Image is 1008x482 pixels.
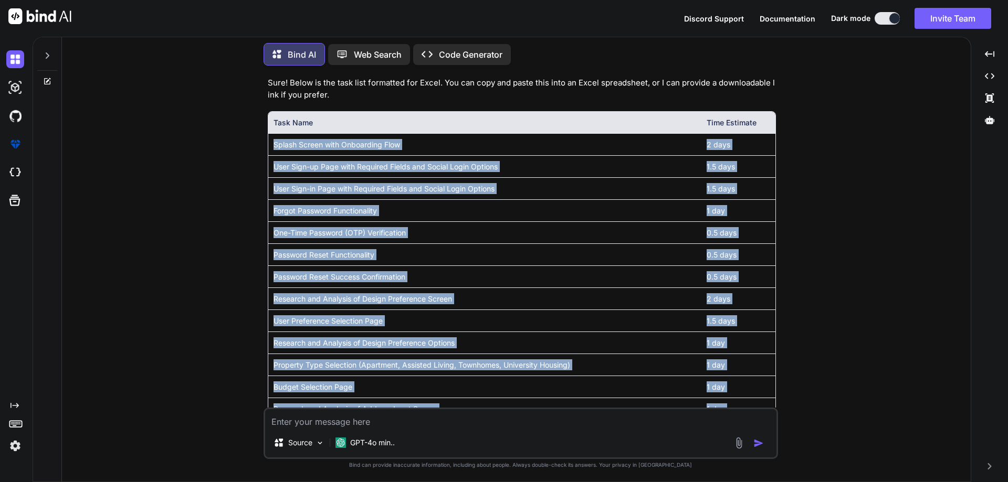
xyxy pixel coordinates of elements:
img: Bind AI [8,8,71,24]
td: 1 day [701,398,775,420]
td: 1.5 days [701,156,775,178]
td: Property Type Selection (Apartment, Assisted Living, Townhomes, University Housing) [268,354,701,376]
p: Source [288,437,312,448]
p: Web Search [354,48,402,61]
td: Research and Analysis of Design Preference Options [268,332,701,354]
span: Dark mode [831,13,870,24]
td: 1 day [701,354,775,376]
img: icon [753,438,764,448]
img: attachment [733,437,745,449]
td: 1 day [701,332,775,354]
img: cloudideIcon [6,164,24,181]
button: Discord Support [684,13,744,24]
td: 0.5 days [701,266,775,288]
td: Password Reset Functionality [268,244,701,266]
p: Bind can provide inaccurate information, including about people. Always double-check its answers.... [264,461,778,469]
p: Sure! Below is the task list formatted for Excel. You can copy and paste this into an Excel sprea... [268,77,776,101]
img: GPT-4o mini [335,437,346,448]
button: Invite Team [915,8,991,29]
img: Pick Models [316,438,324,447]
p: Code Generator [439,48,502,61]
td: Splash Screen with Onboarding Flow [268,134,701,156]
p: GPT-4o min.. [350,437,395,448]
td: 1 day [701,376,775,398]
td: 1.5 days [701,178,775,200]
td: 0.5 days [701,244,775,266]
td: Research and Analysis of Design Preference Screen [268,288,701,310]
span: Discord Support [684,14,744,23]
img: githubDark [6,107,24,125]
td: User Sign-in Page with Required Fields and Social Login Options [268,178,701,200]
td: 0.5 days [701,222,775,244]
img: darkAi-studio [6,79,24,97]
th: Task Name [268,112,701,134]
span: Documentation [760,14,815,23]
td: 1.5 days [701,310,775,332]
td: Research and Analysis of Address Input Screen [268,398,701,420]
td: One-Time Password (OTP) Verification [268,222,701,244]
img: darkChat [6,50,24,68]
td: Forgot Password Functionality [268,200,701,222]
td: Budget Selection Page [268,376,701,398]
td: Password Reset Success Confirmation [268,266,701,288]
td: 2 days [701,288,775,310]
button: Documentation [760,13,815,24]
th: Time Estimate [701,112,775,134]
td: 1 day [701,200,775,222]
img: settings [6,437,24,455]
td: User Sign-up Page with Required Fields and Social Login Options [268,156,701,178]
img: premium [6,135,24,153]
td: User Preference Selection Page [268,310,701,332]
p: Bind AI [288,48,316,61]
td: 2 days [701,134,775,156]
